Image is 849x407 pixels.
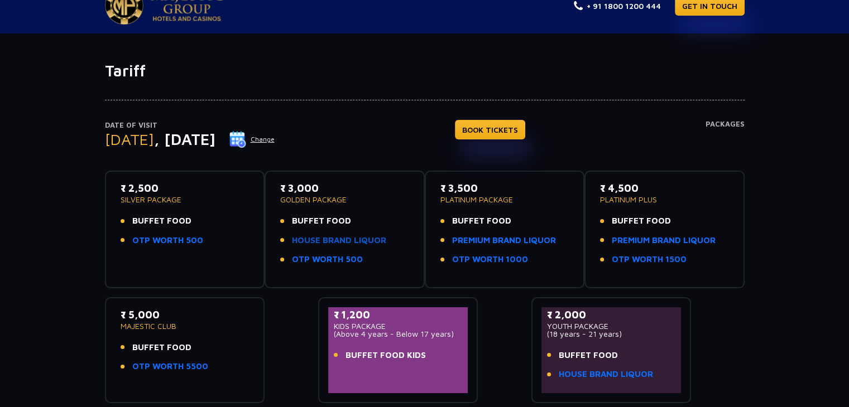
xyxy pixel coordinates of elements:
[455,120,525,139] a: BOOK TICKETS
[132,234,203,247] a: OTP WORTH 500
[121,307,250,322] p: ₹ 5,000
[132,341,191,354] span: BUFFET FOOD
[334,307,463,322] p: ₹ 1,200
[452,253,528,266] a: OTP WORTH 1000
[292,215,351,227] span: BUFFET FOOD
[280,196,409,203] p: GOLDEN PACKAGE
[105,61,745,80] h1: Tariff
[452,234,556,247] a: PREMIUM BRAND LIQUOR
[547,307,676,322] p: ₹ 2,000
[132,215,191,227] span: BUFFET FOOD
[600,196,729,203] p: PLATINUM PLUS
[612,234,716,247] a: PREMIUM BRAND LIQUOR
[229,130,275,148] button: Change
[440,181,569,196] p: ₹ 3,500
[547,322,676,330] p: YOUTH PACKAGE
[559,349,618,362] span: BUFFET FOOD
[105,130,154,148] span: [DATE]
[280,181,409,196] p: ₹ 3,000
[452,215,511,227] span: BUFFET FOOD
[132,360,208,373] a: OTP WORTH 5500
[292,234,386,247] a: HOUSE BRAND LIQUOR
[334,330,463,338] p: (Above 4 years - Below 17 years)
[612,215,671,227] span: BUFFET FOOD
[706,120,745,160] h4: Packages
[334,322,463,330] p: KIDS PACKAGE
[559,368,653,381] a: HOUSE BRAND LIQUOR
[292,253,363,266] a: OTP WORTH 500
[121,196,250,203] p: SILVER PACKAGE
[154,130,215,148] span: , [DATE]
[346,349,426,362] span: BUFFET FOOD KIDS
[105,120,275,131] p: Date of Visit
[612,253,687,266] a: OTP WORTH 1500
[600,181,729,196] p: ₹ 4,500
[121,322,250,330] p: MAJESTIC CLUB
[121,181,250,196] p: ₹ 2,500
[547,330,676,338] p: (18 years - 21 years)
[440,196,569,203] p: PLATINUM PACKAGE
